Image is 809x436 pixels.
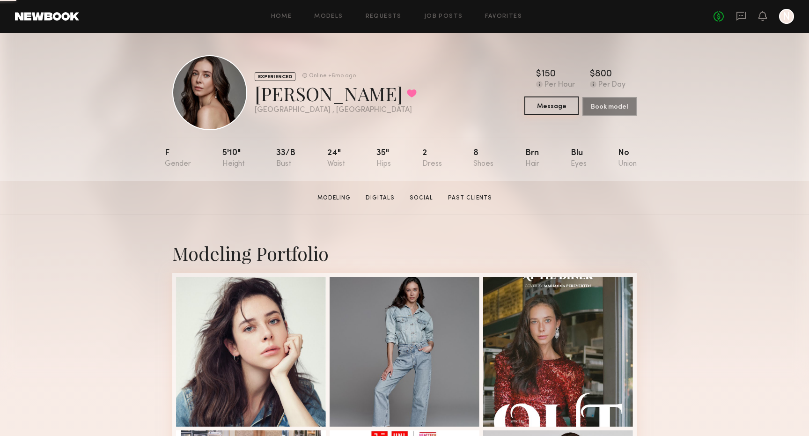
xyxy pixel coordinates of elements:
[485,14,522,20] a: Favorites
[309,73,356,79] div: Online +6mo ago
[444,194,496,202] a: Past Clients
[406,194,437,202] a: Social
[779,9,794,24] a: N
[314,194,354,202] a: Modeling
[590,70,595,79] div: $
[255,106,417,114] div: [GEOGRAPHIC_DATA] , [GEOGRAPHIC_DATA]
[424,14,463,20] a: Job Posts
[255,81,417,106] div: [PERSON_NAME]
[172,241,637,266] div: Modeling Portfolio
[524,96,579,115] button: Message
[222,149,245,168] div: 5'10"
[571,149,587,168] div: Blu
[362,194,398,202] a: Digitals
[422,149,442,168] div: 2
[271,14,292,20] a: Home
[376,149,391,168] div: 35"
[314,14,343,20] a: Models
[525,149,539,168] div: Brn
[536,70,541,79] div: $
[276,149,295,168] div: 33/b
[618,149,637,168] div: No
[327,149,345,168] div: 24"
[595,70,612,79] div: 800
[165,149,191,168] div: F
[473,149,493,168] div: 8
[598,81,625,89] div: Per Day
[366,14,402,20] a: Requests
[541,70,556,79] div: 150
[255,72,295,81] div: EXPERIENCED
[544,81,575,89] div: Per Hour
